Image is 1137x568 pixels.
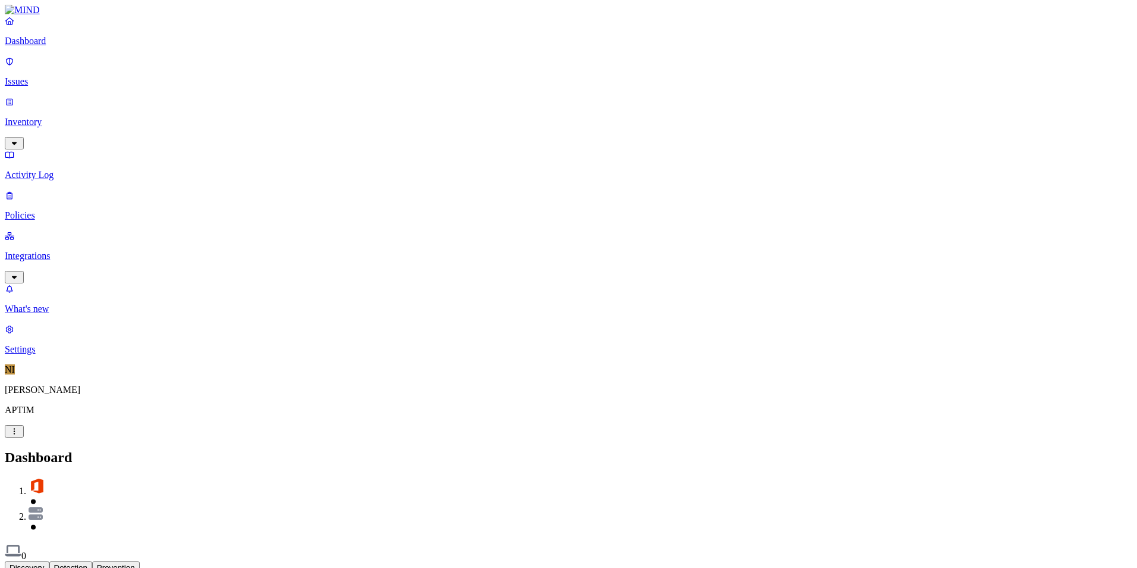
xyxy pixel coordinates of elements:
span: 0 [21,551,26,561]
a: What's new [5,283,1132,314]
img: svg%3e [29,507,43,520]
p: [PERSON_NAME] [5,385,1132,395]
p: What's new [5,304,1132,314]
a: Inventory [5,96,1132,148]
p: Activity Log [5,170,1132,180]
p: Dashboard [5,36,1132,46]
p: Policies [5,210,1132,221]
span: NI [5,364,15,374]
img: MIND [5,5,40,15]
a: Integrations [5,230,1132,282]
a: Policies [5,190,1132,221]
a: Dashboard [5,15,1132,46]
a: Settings [5,324,1132,355]
a: Activity Log [5,149,1132,180]
p: Settings [5,344,1132,355]
a: Issues [5,56,1132,87]
p: APTIM [5,405,1132,416]
img: svg%3e [29,478,45,494]
h2: Dashboard [5,450,1132,466]
p: Integrations [5,251,1132,261]
p: Issues [5,76,1132,87]
img: svg%3e [5,542,21,559]
p: Inventory [5,117,1132,127]
a: MIND [5,5,1132,15]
